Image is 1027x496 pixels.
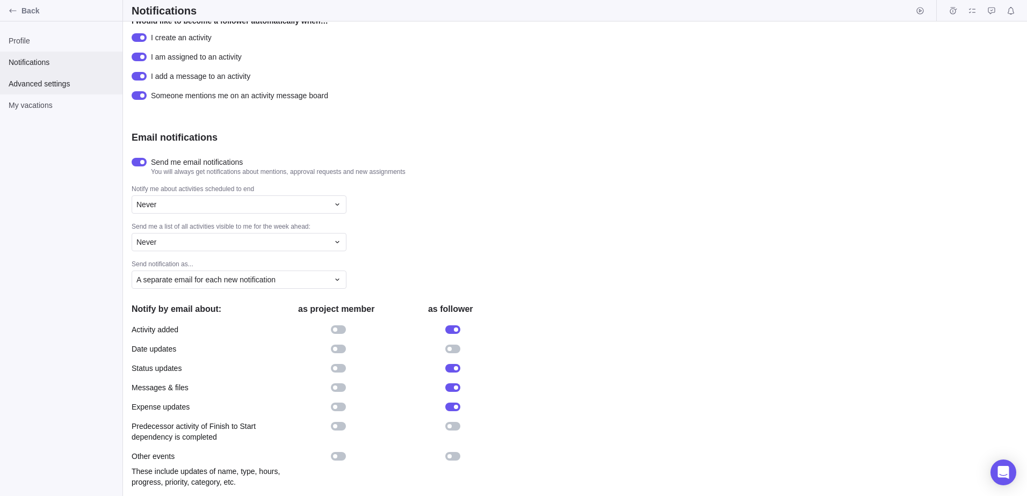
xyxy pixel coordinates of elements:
[132,3,197,18] h2: Notifications
[151,157,406,167] span: Send me email notifications
[132,402,279,412] span: Expense updates
[9,78,114,89] span: Advanced settings
[1003,3,1018,18] span: Notifications
[945,3,960,18] span: Time logs
[132,363,279,374] span: Status updates
[279,303,393,316] h4: as project member
[132,303,279,316] h4: Notify by email about:
[132,451,279,462] span: Other events
[151,167,406,176] span: You will always get notifications about mentions, approval requests and new assignments
[1003,8,1018,17] a: Notifications
[151,90,328,101] span: Someone mentions me on an activity message board
[132,222,508,233] div: Send me a list of all activities visible to me for the week ahead:
[393,303,508,316] h4: as follower
[984,3,999,18] span: Approval requests
[132,260,508,271] div: Send notification as...
[965,8,980,17] a: My assignments
[132,131,218,144] h3: Email notifications
[151,52,242,62] span: I am assigned to an activity
[132,382,279,393] span: Messages & files
[9,35,114,46] span: Profile
[9,100,114,111] span: My vacations
[990,459,1016,485] div: Open Intercom Messenger
[151,71,250,82] span: I add a message to an activity
[132,466,307,487] div: These include updates of name, type, hours, progress, priority, category, etc.
[913,3,928,18] span: Start timer
[21,5,118,16] span: Back
[151,32,212,43] span: I create an activity
[136,237,156,247] span: Never
[9,57,114,68] span: Notifications
[136,199,156,210] span: Never
[132,421,279,442] span: Predecessor activity of Finish to Start dependency is completed
[132,344,279,354] span: Date updates
[132,324,279,335] span: Activity added
[945,8,960,17] a: Time logs
[984,8,999,17] a: Approval requests
[965,3,980,18] span: My assignments
[132,15,508,32] p: I would like to become a follower automatically when…
[136,274,276,285] span: A separate email for each new notification
[132,185,508,195] div: Notify me about activities scheduled to end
